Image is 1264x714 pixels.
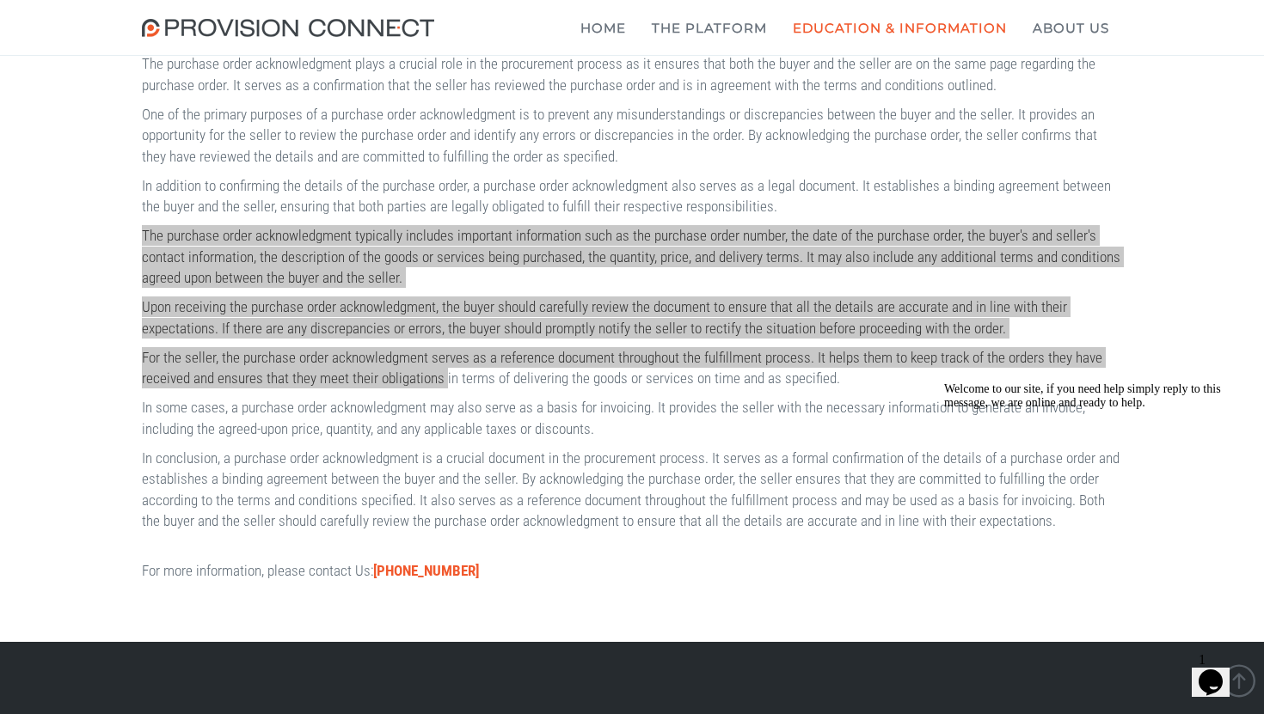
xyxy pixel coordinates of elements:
[373,562,479,579] a: [PHONE_NUMBER]
[142,175,1122,217] p: In addition to confirming the details of the purchase order, a purchase order acknowledgment also...
[142,225,1122,288] p: The purchase order acknowledgment typically includes important information such as the purchase o...
[1192,645,1247,697] iframe: chat widget
[7,7,284,34] span: Welcome to our site, if you need help simply reply to this message, we are online and ready to help.
[937,375,1247,637] iframe: chat widget
[142,397,1122,439] p: In some cases, a purchase order acknowledgment may also serve as a basis for invoicing. It provid...
[142,347,1122,389] p: For the seller, the purchase order acknowledgment serves as a reference document throughout the f...
[142,19,443,37] img: Provision Connect
[142,560,1122,581] p: For more information, please contact Us:
[142,296,1122,339] p: Upon receiving the purchase order acknowledgment, the buyer should carefully review the document ...
[142,53,1122,95] p: The purchase order acknowledgment plays a crucial role in the procurement process as it ensures t...
[142,448,1122,531] p: In conclusion, a purchase order acknowledgment is a crucial document in the procurement process. ...
[7,7,316,34] div: Welcome to our site, if you need help simply reply to this message, we are online and ready to help.
[142,104,1122,167] p: One of the primary purposes of a purchase order acknowledgment is to prevent any misunderstanding...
